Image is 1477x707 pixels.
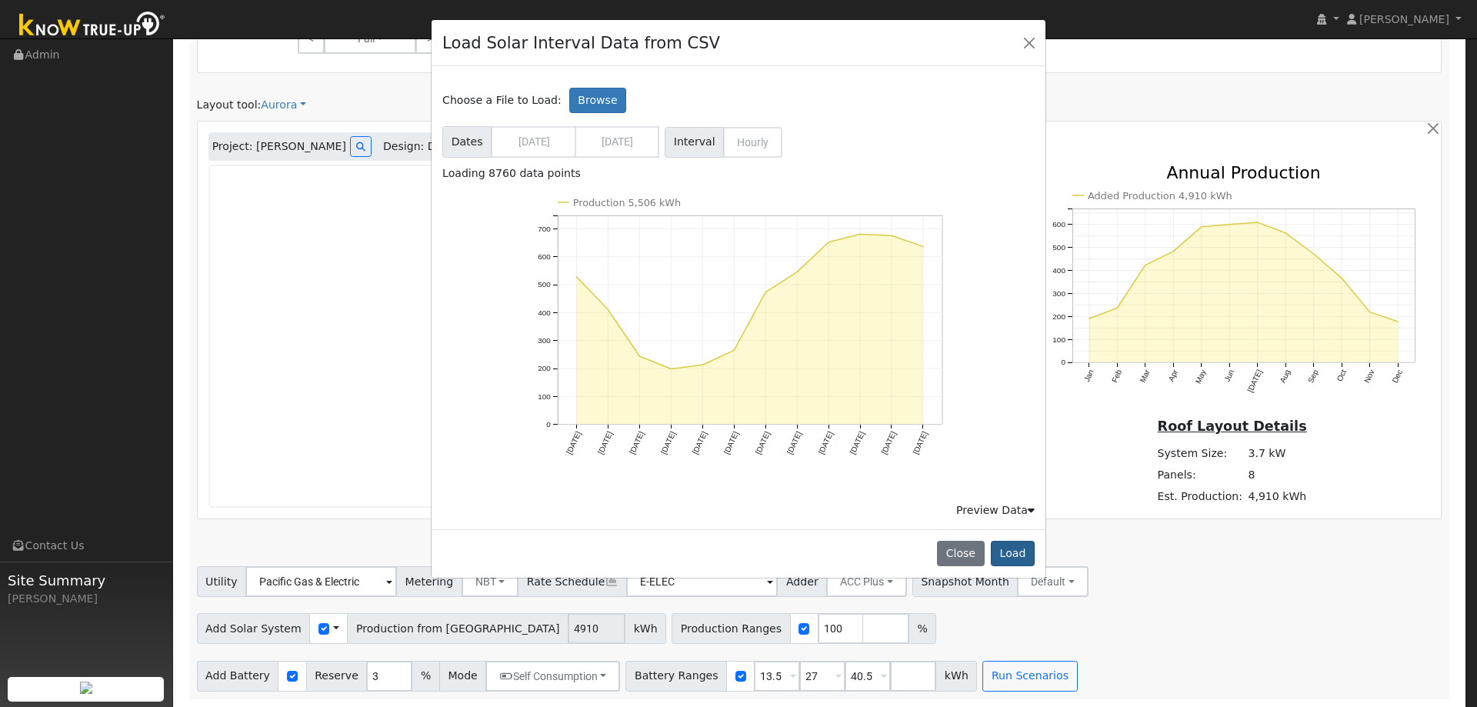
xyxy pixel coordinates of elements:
[569,88,626,114] label: Browse
[573,197,682,208] text: Production 5,506 kWh
[596,430,614,455] text: [DATE]
[538,252,551,261] text: 600
[849,430,866,455] text: [DATE]
[1019,32,1040,53] button: Close
[636,353,642,359] circle: onclick=""
[889,232,895,238] circle: onclick=""
[754,430,772,455] text: [DATE]
[538,364,551,372] text: 200
[659,430,677,455] text: [DATE]
[691,430,708,455] text: [DATE]
[442,31,720,55] h4: Load Solar Interval Data from CSV
[817,430,835,455] text: [DATE]
[546,420,551,429] text: 0
[573,273,579,279] circle: onclick=""
[785,430,803,455] text: [DATE]
[538,308,551,316] text: 400
[937,541,984,567] button: Close
[858,231,864,237] circle: onclick=""
[605,306,611,312] circle: onclick=""
[538,280,551,288] text: 500
[665,127,724,158] span: Interval
[442,92,562,108] span: Choose a File to Load:
[912,430,930,455] text: [DATE]
[538,336,551,345] text: 300
[565,430,582,455] text: [DATE]
[826,238,832,245] circle: onclick=""
[442,126,492,158] span: Dates
[538,224,551,232] text: 700
[699,362,705,368] circle: onclick=""
[538,392,551,401] text: 100
[628,430,645,455] text: [DATE]
[795,268,801,275] circle: onclick=""
[442,165,1035,182] div: Loading 8760 data points
[921,243,927,249] circle: onclick=""
[722,430,740,455] text: [DATE]
[991,541,1035,567] button: Load
[731,347,737,353] circle: onclick=""
[763,289,769,295] circle: onclick=""
[668,366,674,372] circle: onclick=""
[880,430,898,455] text: [DATE]
[956,502,1035,519] div: Preview Data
